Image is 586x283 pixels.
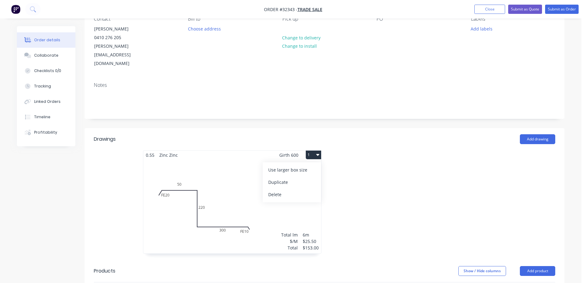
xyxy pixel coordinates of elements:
button: Delete [263,188,321,201]
button: Duplicate [263,176,321,188]
div: 0FE2050220FE103001 at 6000mmTotal lm$/MTotal6m$25.50$153.00 [143,160,321,253]
span: Order #32343 - [264,6,297,12]
div: [PERSON_NAME]0410 276 205[PERSON_NAME][EMAIL_ADDRESS][DOMAIN_NAME] [89,24,150,68]
button: Order details [17,32,75,48]
span: 0.55 [143,151,157,160]
div: Linked Orders [34,99,61,104]
div: Notes [94,82,555,88]
div: Delete [268,190,316,199]
button: Add drawing [520,134,555,144]
button: Add labels [467,24,496,33]
div: $153.00 [303,245,319,251]
div: Total [281,245,298,251]
div: Duplicate [268,178,316,187]
button: Choose address [185,24,224,33]
button: Timeline [17,109,75,125]
button: Submit as Order [545,5,579,14]
div: Pick up [282,16,367,22]
div: Profitability [34,130,57,135]
button: Checklists 0/0 [17,63,75,79]
div: Total lm [281,232,298,238]
div: Use larger box size [268,165,316,174]
button: Use larger box size [263,164,321,176]
span: Girth 600 [279,151,298,160]
div: Products [94,267,115,275]
div: Bill to [188,16,272,22]
div: Drawings [94,135,116,143]
button: 1 [306,151,321,159]
button: Linked Orders [17,94,75,109]
div: 6m [303,232,319,238]
div: $/M [281,238,298,245]
button: Change to delivery [279,33,324,42]
div: Tracking [34,83,51,89]
div: Contact [94,16,178,22]
div: Order details [34,37,60,43]
button: Submit as Quote [508,5,542,14]
div: Labels [471,16,555,22]
div: 0410 276 205 [94,33,145,42]
div: 1 at 6000mm [292,162,319,168]
span: Zinc Zinc [157,151,180,160]
button: Tracking [17,79,75,94]
div: Collaborate [34,53,58,58]
button: Change to install [279,42,320,50]
a: TRADE SALE [297,6,322,12]
img: Factory [11,5,20,14]
button: Add product [520,266,555,276]
div: [PERSON_NAME][EMAIL_ADDRESS][DOMAIN_NAME] [94,42,145,68]
div: $25.50 [303,238,319,245]
div: PO [377,16,461,22]
div: Checklists 0/0 [34,68,61,74]
button: Close [474,5,505,14]
div: [PERSON_NAME] [94,25,145,33]
button: Profitability [17,125,75,140]
button: Show / Hide columns [458,266,506,276]
div: Timeline [34,114,50,120]
button: Collaborate [17,48,75,63]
